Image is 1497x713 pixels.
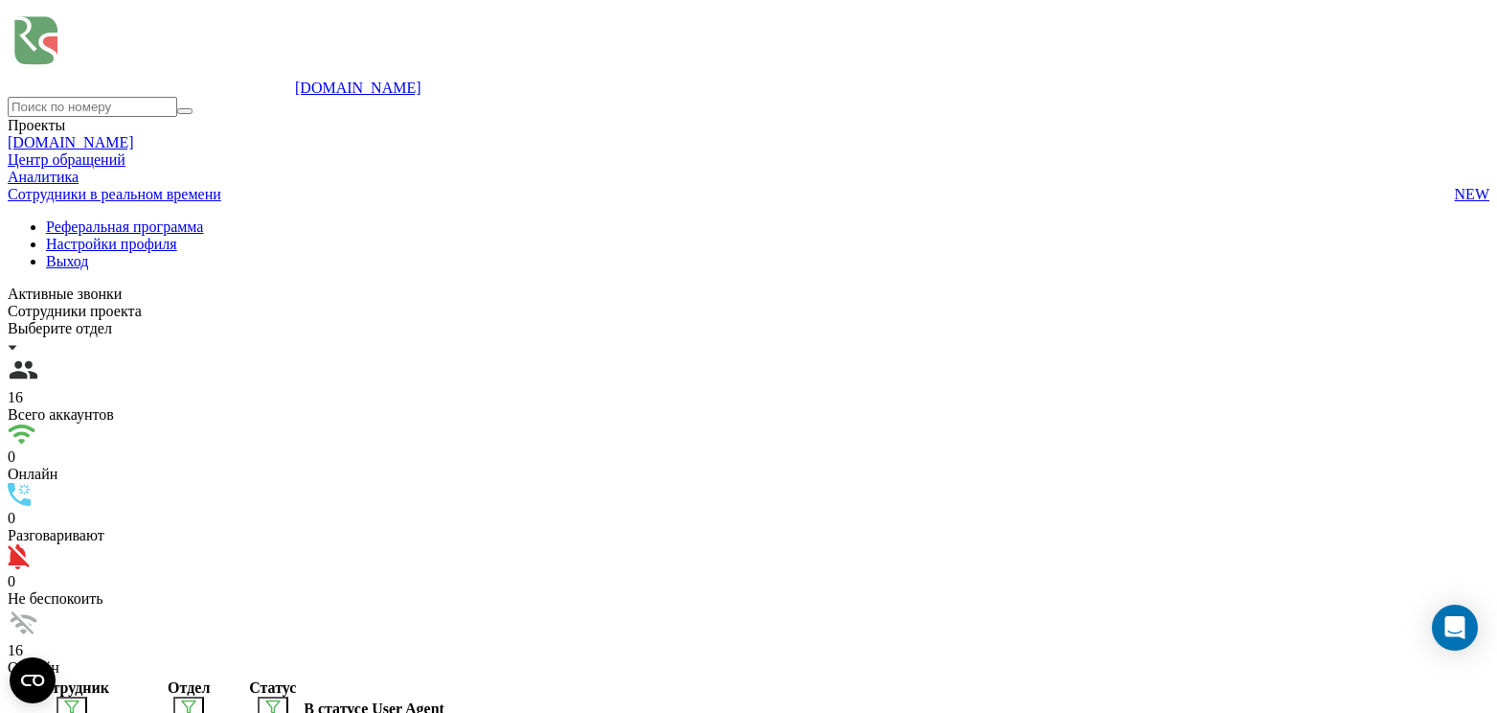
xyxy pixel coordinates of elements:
div: Статус [245,679,300,697]
div: Офлайн [8,659,1489,677]
div: Проекты [8,117,1489,134]
div: Сотрудник [11,679,132,697]
span: NEW [1455,186,1489,203]
a: Выход [46,253,89,269]
input: Поиск по номеру [8,97,177,117]
div: Сотрудники проекта [8,303,1489,320]
div: Всего аккаунтов [8,406,1489,424]
div: Не беспокоить [8,590,1489,608]
span: Сотрудники в реальном времени [8,186,221,203]
a: Центр обращений [8,151,125,168]
a: Настройки профиля [46,236,177,252]
div: Выберите отдел [8,320,1489,337]
div: Активные звонки [8,286,1489,303]
a: [DOMAIN_NAME] [8,134,134,150]
a: Реферальная программа [46,218,203,235]
div: 0 [8,448,1489,466]
div: 16 [8,642,1489,659]
div: 16 [8,389,1489,406]
div: 0 [8,510,1489,527]
a: [DOMAIN_NAME] [295,80,421,96]
button: Open CMP widget [10,657,56,703]
div: Онлайн [8,466,1489,483]
div: Разговаривают [8,527,1489,544]
a: Аналитика [8,169,79,185]
div: Отдел [136,679,241,697]
div: Open Intercom Messenger [1432,605,1478,651]
div: 0 [8,573,1489,590]
a: Сотрудники в реальном времениNEW [8,186,1489,203]
img: Ringostat logo [8,8,295,93]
